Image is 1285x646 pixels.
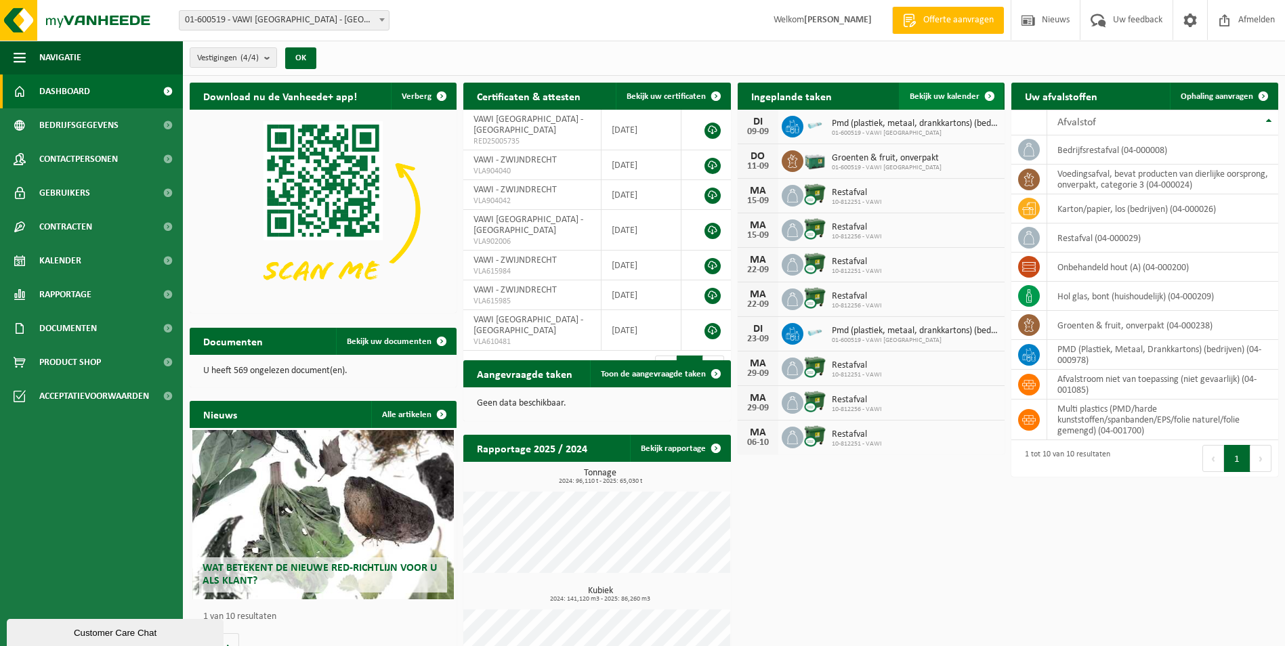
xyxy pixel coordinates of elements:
[832,129,998,137] span: 01-600519 - VAWI [GEOGRAPHIC_DATA]
[180,11,389,30] span: 01-600519 - VAWI NV - ANTWERPEN
[39,345,101,379] span: Product Shop
[190,110,457,310] img: Download de VHEPlus App
[744,231,772,240] div: 15-09
[473,315,583,336] span: VAWI [GEOGRAPHIC_DATA] - [GEOGRAPHIC_DATA]
[832,291,882,302] span: Restafval
[1047,165,1278,194] td: voedingsafval, bevat producten van dierlijke oorsprong, onverpakt, categorie 3 (04-000024)
[616,83,730,110] a: Bekijk uw certificaten
[744,265,772,275] div: 22-09
[197,48,259,68] span: Vestigingen
[473,185,557,195] span: VAWI - ZWIJNDRECHT
[1047,370,1278,400] td: afvalstroom niet van toepassing (niet gevaarlijk) (04-001085)
[803,217,826,240] img: WB-1100-CU
[832,360,882,371] span: Restafval
[920,14,997,27] span: Offerte aanvragen
[179,10,389,30] span: 01-600519 - VAWI NV - ANTWERPEN
[832,337,998,345] span: 01-600519 - VAWI [GEOGRAPHIC_DATA]
[1181,92,1253,101] span: Ophaling aanvragen
[463,360,586,387] h2: Aangevraagde taken
[744,186,772,196] div: MA
[832,371,882,379] span: 10-812251 - VAWI
[832,188,882,198] span: Restafval
[1018,444,1110,473] div: 1 tot 10 van 10 resultaten
[744,300,772,309] div: 22-09
[473,255,557,265] span: VAWI - ZWIJNDRECHT
[1057,117,1096,128] span: Afvalstof
[470,469,730,485] h3: Tonnage
[190,401,251,427] h2: Nieuws
[899,83,1003,110] a: Bekijk uw kalender
[832,267,882,276] span: 10-812251 - VAWI
[473,236,591,247] span: VLA902006
[1224,445,1250,472] button: 1
[744,438,772,448] div: 06-10
[1202,445,1224,472] button: Previous
[402,92,431,101] span: Verberg
[738,83,845,109] h2: Ingeplande taken
[744,289,772,300] div: MA
[602,180,681,210] td: [DATE]
[39,142,118,176] span: Contactpersonen
[602,210,681,251] td: [DATE]
[832,164,942,172] span: 01-600519 - VAWI [GEOGRAPHIC_DATA]
[803,286,826,309] img: WB-1100-CU
[473,136,591,147] span: RED25005735
[190,47,277,68] button: Vestigingen(4/4)
[203,366,443,376] p: U heeft 569 ongelezen document(en).
[602,310,681,351] td: [DATE]
[285,47,316,69] button: OK
[473,114,583,135] span: VAWI [GEOGRAPHIC_DATA] - [GEOGRAPHIC_DATA]
[803,183,826,206] img: WB-1100-CU
[744,162,772,171] div: 11-09
[470,478,730,485] span: 2024: 96,110 t - 2025: 65,030 t
[39,244,81,278] span: Kalender
[601,370,706,379] span: Toon de aangevraagde taken
[473,337,591,347] span: VLA610481
[39,41,81,74] span: Navigatie
[473,285,557,295] span: VAWI - ZWIJNDRECHT
[473,266,591,277] span: VLA615984
[744,324,772,335] div: DI
[39,311,97,345] span: Documenten
[1047,223,1278,253] td: restafval (04-000029)
[190,83,371,109] h2: Download nu de Vanheede+ app!
[832,153,942,164] span: Groenten & fruit, onverpakt
[744,404,772,413] div: 29-09
[602,150,681,180] td: [DATE]
[39,379,149,413] span: Acceptatievoorwaarden
[336,328,455,355] a: Bekijk uw documenten
[1047,400,1278,440] td: multi plastics (PMD/harde kunststoffen/spanbanden/EPS/folie naturel/folie gemengd) (04-001700)
[744,127,772,137] div: 09-09
[832,429,882,440] span: Restafval
[744,196,772,206] div: 15-09
[1047,311,1278,340] td: groenten & fruit, onverpakt (04-000238)
[1011,83,1111,109] h2: Uw afvalstoffen
[1170,83,1277,110] a: Ophaling aanvragen
[602,110,681,150] td: [DATE]
[470,596,730,603] span: 2024: 141,120 m3 - 2025: 86,260 m3
[803,356,826,379] img: WB-1100-CU
[832,222,882,233] span: Restafval
[744,151,772,162] div: DO
[832,440,882,448] span: 10-812251 - VAWI
[744,358,772,369] div: MA
[803,148,826,171] img: PB-LB-0680-HPE-GN-01
[473,166,591,177] span: VLA904040
[744,427,772,438] div: MA
[463,83,594,109] h2: Certificaten & attesten
[744,255,772,265] div: MA
[744,369,772,379] div: 29-09
[744,116,772,127] div: DI
[7,616,226,646] iframe: chat widget
[803,390,826,413] img: WB-1100-CU
[1047,340,1278,370] td: PMD (Plastiek, Metaal, Drankkartons) (bedrijven) (04-000978)
[744,335,772,344] div: 23-09
[832,198,882,207] span: 10-812251 - VAWI
[39,74,90,108] span: Dashboard
[477,399,717,408] p: Geen data beschikbaar.
[391,83,455,110] button: Verberg
[630,435,730,462] a: Bekijk rapportage
[473,296,591,307] span: VLA615985
[473,196,591,207] span: VLA904042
